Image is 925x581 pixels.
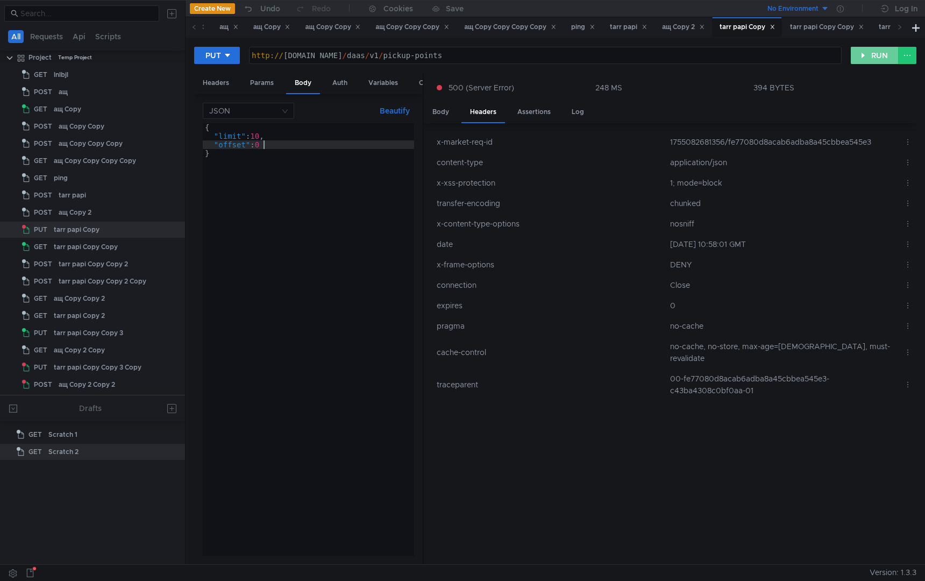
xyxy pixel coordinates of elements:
div: ащ Copy [253,22,290,33]
div: Log [563,102,593,122]
div: ащ Copy Copy Copy [376,22,450,33]
span: GET [34,170,47,186]
div: Cookies [383,2,413,15]
button: PUT [194,47,240,64]
div: tarr papi Copy 2 [54,308,105,324]
span: Version: 1.3.3 [870,565,916,580]
div: tarr papi Copy Copy 2 [59,256,128,272]
td: no-cache, no-store, max-age=[DEMOGRAPHIC_DATA], must-revalidate [666,336,900,369]
button: Undo [235,1,288,17]
span: GET [29,427,42,443]
span: POST [34,118,52,134]
div: ащ Copy 2 Copy [54,342,105,358]
td: x-content-type-options [432,214,666,234]
div: ащ Copy Copy 2 [54,290,105,307]
span: GET [34,308,47,324]
div: Assertions [509,102,559,122]
div: ащ [219,22,238,33]
span: GET [29,444,42,460]
div: ащ Copy [54,101,81,117]
span: PUT [34,359,47,375]
span: POST [34,377,52,393]
button: Api [69,30,89,43]
button: Requests [27,30,66,43]
span: PUT [34,325,47,341]
div: lnlbjl [180,22,204,33]
td: transfer-encoding [432,193,666,214]
td: [DATE] 10:58:01 GMT [666,234,900,254]
div: Headers [461,102,505,123]
td: date [432,234,666,254]
span: POST [34,273,52,289]
td: application/json [666,152,900,173]
button: Redo [288,1,338,17]
td: x-frame-options [432,254,666,275]
td: 1755082681356/fe77080d8acab6adba8a45cbbea545e3 [666,132,900,152]
div: Body [286,73,320,94]
div: ащ Copy Copy [305,22,361,33]
div: No Environment [767,4,819,14]
div: tarr papi Copy Copy 3 Copy [54,359,141,375]
div: 394 BYTES [753,83,794,93]
div: Drafts [79,402,102,415]
div: tarr papi [610,22,647,33]
button: Beautify [375,104,414,117]
div: tarr papi Copy [720,22,775,33]
div: ащ Copy Copy Copy [59,136,123,152]
div: Undo [260,2,280,15]
button: RUN [851,47,899,64]
span: POST [34,136,52,152]
div: tarr papi [59,187,86,203]
div: Variables [360,73,407,93]
td: Close [666,275,900,295]
td: DENY [666,254,900,275]
td: cache-control [432,336,666,369]
span: GET [34,67,47,83]
td: traceparent [432,369,666,401]
div: tarr papi Copy Copy [54,239,118,255]
input: Search... [20,8,153,19]
div: ащ Copy Copy Copy Copy [464,22,556,33]
div: Project [29,49,52,66]
div: Scratch 2 [48,444,79,460]
span: GET [34,153,47,169]
td: expires [432,295,666,316]
button: Create New [190,3,235,14]
td: chunked [666,193,900,214]
div: Redo [312,2,331,15]
td: x-market-req-id [432,132,666,152]
span: 500 (Server Error) [449,82,514,94]
td: content-type [432,152,666,173]
div: ащ Copy Copy [59,118,104,134]
div: ping [571,22,595,33]
span: GET [34,290,47,307]
div: tarr papi Copy Copy [790,22,864,33]
div: 248 MS [595,83,622,93]
span: POST [34,204,52,221]
div: ащ Copy 2 [59,204,91,221]
span: POST [34,84,52,100]
span: GET [34,342,47,358]
div: Params [241,73,282,93]
span: GET [34,101,47,117]
span: POST [34,187,52,203]
span: GET [34,239,47,255]
div: Auth [324,73,356,93]
div: PUT [205,49,221,61]
div: Temp Project [58,49,92,66]
td: 1; mode=block [666,173,900,193]
div: Scratch 1 [48,427,77,443]
div: tarr papi Copy [54,222,99,238]
td: 0 [666,295,900,316]
div: ащ Copy 2 [662,22,705,33]
td: connection [432,275,666,295]
div: ping [54,170,68,186]
td: x-xss-protection [432,173,666,193]
div: Save [446,5,464,12]
div: Log In [895,2,917,15]
div: ащ Copy 2 Copy 2 [59,377,115,393]
div: ащ Copy Copy Copy Copy [54,153,136,169]
div: Body [424,102,458,122]
div: Headers [194,73,238,93]
div: lnlbjl [54,67,68,83]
